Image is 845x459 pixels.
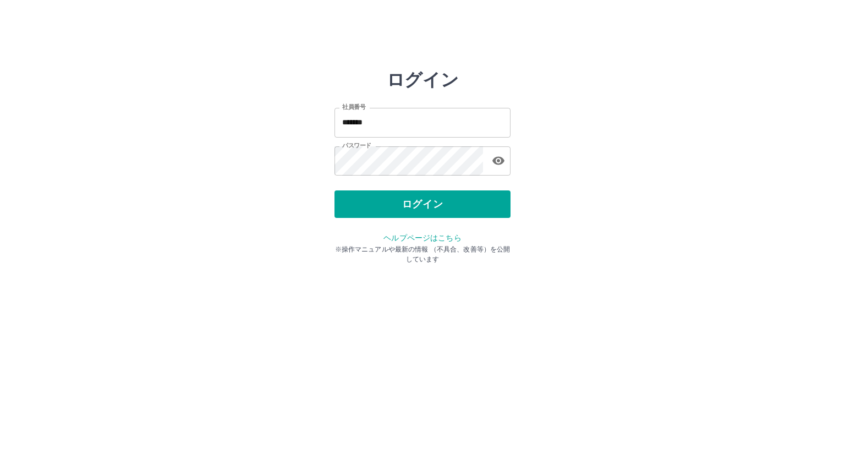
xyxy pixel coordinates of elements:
a: ヘルプページはこちら [383,233,461,242]
label: パスワード [342,141,371,150]
h2: ログイン [387,69,459,90]
button: ログイン [334,190,511,218]
p: ※操作マニュアルや最新の情報 （不具合、改善等）を公開しています [334,244,511,264]
label: 社員番号 [342,103,365,111]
